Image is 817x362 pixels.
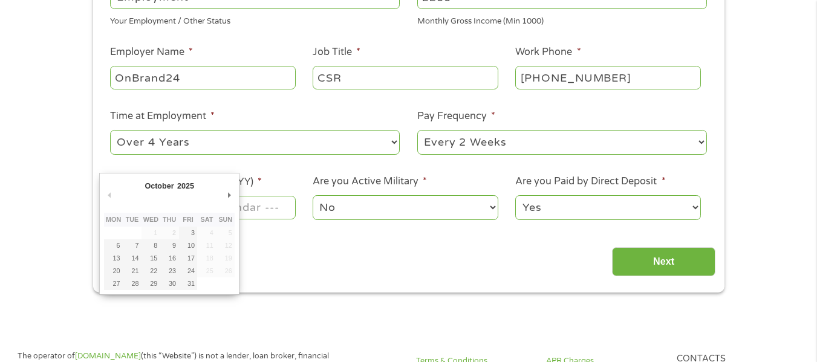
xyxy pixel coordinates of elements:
[142,277,160,290] button: 29
[179,265,198,277] button: 24
[313,66,498,89] input: Cashier
[179,239,198,252] button: 10
[142,265,160,277] button: 22
[104,187,115,203] button: Previous Month
[163,216,176,223] abbr: Thursday
[612,247,715,277] input: Next
[110,46,193,59] label: Employer Name
[75,351,141,361] a: [DOMAIN_NAME]
[110,11,400,28] div: Your Employment / Other Status
[126,216,139,223] abbr: Tuesday
[142,239,160,252] button: 8
[313,46,360,59] label: Job Title
[104,252,123,265] button: 13
[110,110,215,123] label: Time at Employment
[183,216,193,223] abbr: Friday
[104,239,123,252] button: 6
[515,66,700,89] input: (231) 754-4010
[110,66,295,89] input: Walmart
[104,277,123,290] button: 27
[123,239,142,252] button: 7
[160,265,179,277] button: 23
[179,252,198,265] button: 17
[417,110,495,123] label: Pay Frequency
[179,277,198,290] button: 31
[104,265,123,277] button: 20
[160,277,179,290] button: 30
[417,11,707,28] div: Monthly Gross Income (Min 1000)
[123,265,142,277] button: 21
[123,277,142,290] button: 28
[142,252,160,265] button: 15
[179,227,198,239] button: 3
[200,216,213,223] abbr: Saturday
[143,216,158,223] abbr: Wednesday
[143,178,176,194] div: October
[224,187,235,203] button: Next Month
[218,216,232,223] abbr: Sunday
[313,175,427,188] label: Are you Active Military
[123,252,142,265] button: 14
[106,216,121,223] abbr: Monday
[160,252,179,265] button: 16
[515,175,665,188] label: Are you Paid by Direct Deposit
[175,178,195,194] div: 2025
[160,239,179,252] button: 9
[515,46,581,59] label: Work Phone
